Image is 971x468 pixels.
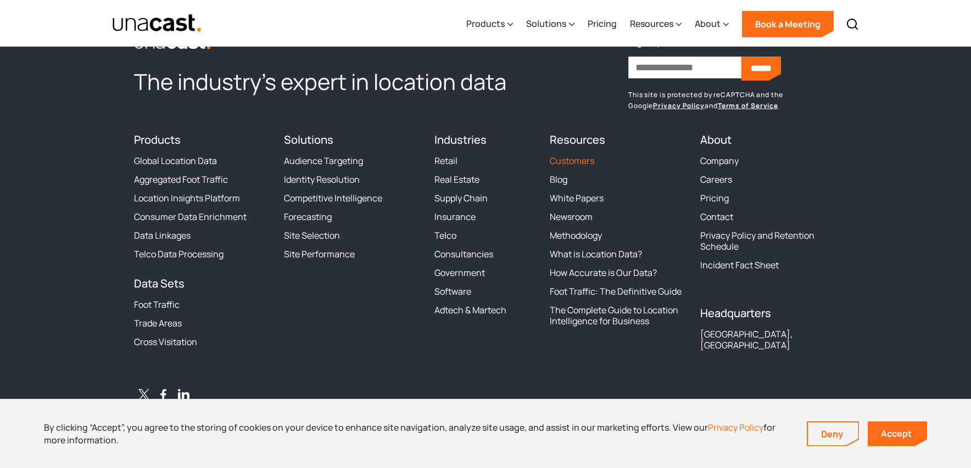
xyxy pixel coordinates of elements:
[550,267,657,278] a: How Accurate is Our Data?
[700,329,837,351] div: [GEOGRAPHIC_DATA], [GEOGRAPHIC_DATA]
[653,101,705,110] a: Privacy Policy
[718,101,778,110] a: Terms of Service
[700,133,837,146] h4: About
[695,2,729,47] div: About
[742,11,834,37] a: Book a Meeting
[630,2,682,47] div: Resources
[550,133,687,146] h4: Resources
[550,249,642,260] a: What is Location Data?
[700,174,732,185] a: Careers
[134,174,228,185] a: Aggregated Foot Traffic
[134,193,240,204] a: Location Insights Platform
[550,174,567,185] a: Blog
[588,2,617,47] a: Pricing
[284,211,332,222] a: Forecasting
[434,193,488,204] a: Supply Chain
[284,193,382,204] a: Competitive Intelligence
[134,67,537,96] h2: The industry’s expert in location data
[700,211,733,222] a: Contact
[434,267,485,278] a: Government
[550,305,687,326] a: The Complete Guide to Location Intelligence for Business
[466,2,513,47] div: Products
[526,17,566,30] div: Solutions
[284,230,340,241] a: Site Selection
[700,155,739,166] a: Company
[868,421,927,446] a: Accept
[174,387,193,407] a: LinkedIn
[700,193,729,204] a: Pricing
[284,132,333,147] a: Solutions
[630,17,673,30] div: Resources
[134,155,217,166] a: Global Location Data
[700,260,779,270] a: Incident Fact Sheet
[434,211,476,222] a: Insurance
[550,286,682,297] a: Foot Traffic: The Definitive Guide
[134,318,182,329] a: Trade Areas
[434,174,479,185] a: Real Estate
[134,249,224,260] a: Telco Data Processing
[808,422,858,446] a: Deny
[134,387,154,407] a: Twitter / X
[284,174,360,185] a: Identity Resolution
[284,249,355,260] a: Site Performance
[700,307,837,320] h4: Headquarters
[550,211,593,222] a: Newsroom
[134,336,197,347] a: Cross Visitation
[134,132,181,147] a: Products
[695,17,721,30] div: About
[434,305,506,315] a: Adtech & Martech
[134,230,191,241] a: Data Linkages
[434,249,493,260] a: Consultancies
[134,277,271,290] h4: Data Sets
[628,89,837,111] p: This site is protected by reCAPTCHA and the Google and
[526,2,574,47] div: Solutions
[44,421,790,446] div: By clicking “Accept”, you agree to the storing of cookies on your device to enhance site navigati...
[708,421,763,433] a: Privacy Policy
[550,155,594,166] a: Customers
[112,14,202,33] a: home
[434,230,456,241] a: Telco
[550,230,602,241] a: Methodology
[434,286,471,297] a: Software
[550,193,604,204] a: White Papers
[134,211,247,222] a: Consumer Data Enrichment
[134,299,180,310] a: Foot Traffic
[434,155,457,166] a: Retail
[154,387,174,407] a: Facebook
[284,155,363,166] a: Audience Targeting
[846,18,859,31] img: Search icon
[466,17,505,30] div: Products
[434,133,537,146] h4: Industries
[112,14,202,33] img: Unacast text logo
[700,230,837,252] a: Privacy Policy and Retention Schedule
